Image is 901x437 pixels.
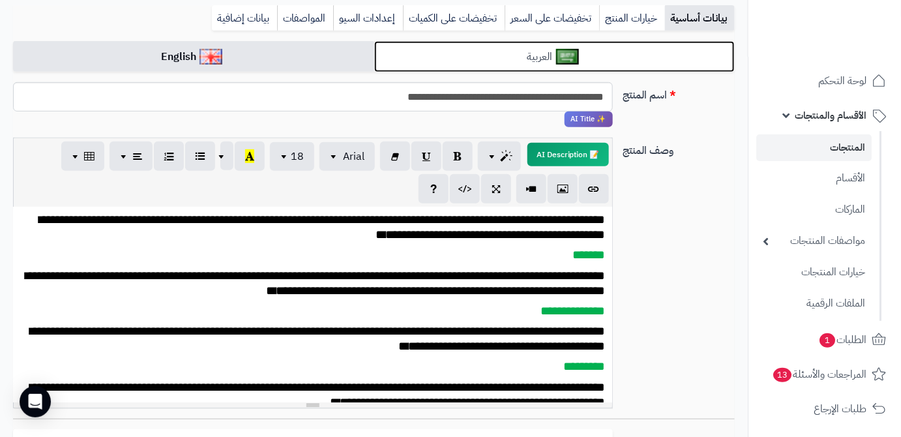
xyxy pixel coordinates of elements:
span: طلبات الإرجاع [814,400,866,418]
a: بيانات أساسية [665,5,735,31]
a: الماركات [756,196,872,224]
span: Arial [343,149,364,164]
button: 18 [270,142,314,171]
a: تخفيضات على السعر [505,5,599,31]
button: 📝 AI Description [527,143,609,166]
a: المواصفات [277,5,333,31]
a: المراجعات والأسئلة13 [756,359,893,390]
label: اسم المنتج [618,82,740,103]
img: العربية [556,49,579,65]
img: English [199,49,222,65]
span: 13 [773,368,791,382]
span: الطلبات [818,331,866,349]
a: الملفات الرقمية [756,290,872,318]
span: 18 [291,149,304,164]
span: 1 [820,333,835,348]
span: انقر لاستخدام رفيقك الذكي [565,112,613,127]
span: الأقسام والمنتجات [795,106,866,125]
a: بيانات إضافية [212,5,277,31]
a: خيارات المنتجات [756,258,872,286]
span: لوحة التحكم [818,72,866,90]
a: الأقسام [756,164,872,192]
a: إعدادات السيو [333,5,403,31]
a: تخفيضات على الكميات [403,5,505,31]
a: المنتجات [756,134,872,161]
img: logo-2.png [812,35,889,63]
a: العربية [374,41,735,73]
a: مواصفات المنتجات [756,227,872,255]
button: Arial [319,142,375,171]
a: طلبات الإرجاع [756,393,893,425]
label: وصف المنتج [618,138,740,158]
a: خيارات المنتج [599,5,665,31]
span: المراجعات والأسئلة [772,365,866,384]
div: Open Intercom Messenger [20,386,51,417]
a: لوحة التحكم [756,65,893,97]
a: الطلبات1 [756,324,893,355]
a: English [13,41,374,73]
